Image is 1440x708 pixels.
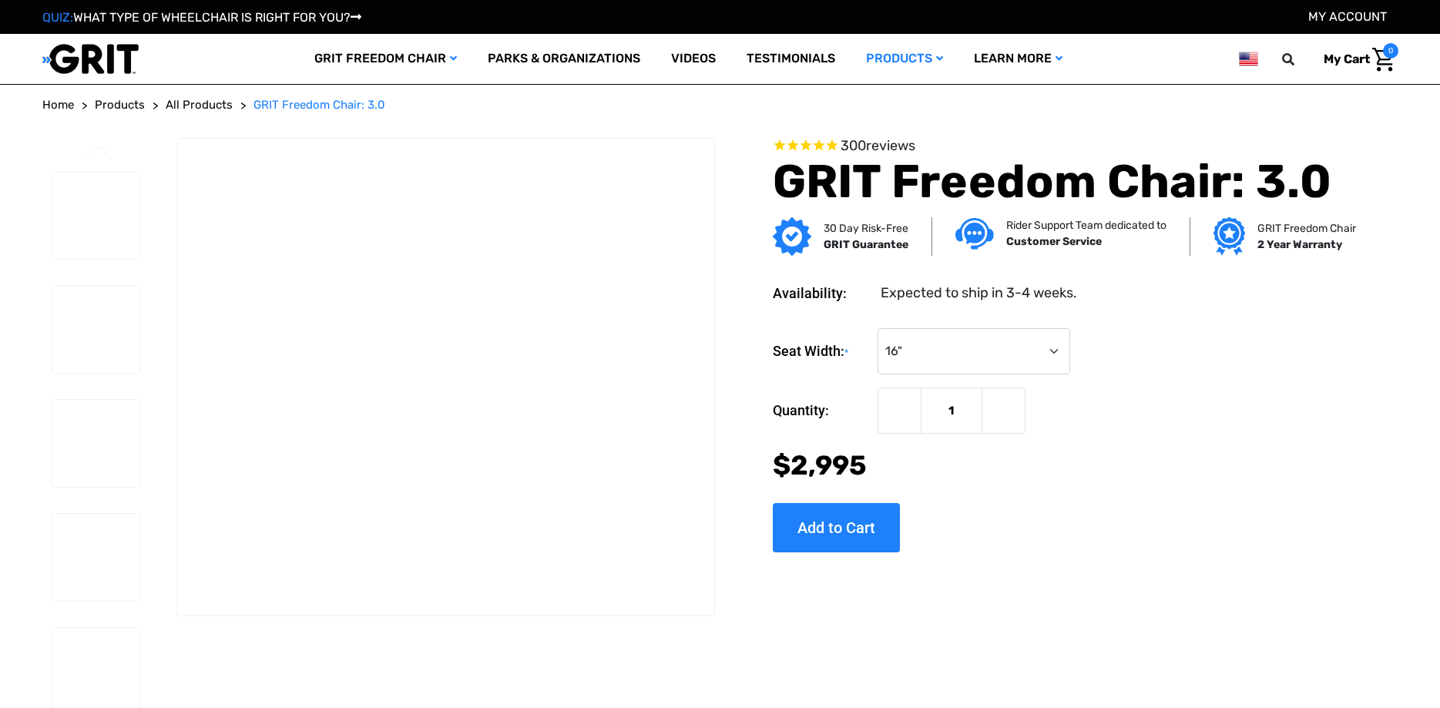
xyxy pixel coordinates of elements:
img: GRIT Freedom Chair: 3.0 [52,514,139,601]
span: QUIZ: [42,10,73,25]
a: Account [1308,9,1387,24]
label: Quantity: [773,388,870,434]
p: Rider Support Team dedicated to [1006,217,1166,233]
p: GRIT Freedom Chair [1257,220,1356,237]
a: GRIT Freedom Chair [299,34,472,84]
img: Cart [1372,48,1395,72]
label: Seat Width: [773,328,870,375]
a: Parks & Organizations [472,34,656,84]
span: All Products [166,98,233,112]
strong: Customer Service [1006,235,1102,248]
img: GRIT All-Terrain Wheelchair and Mobility Equipment [42,43,139,75]
img: us.png [1239,49,1257,69]
span: Rated 4.6 out of 5 stars 300 reviews [773,138,1351,155]
span: Products [95,98,145,112]
a: Videos [656,34,731,84]
a: Learn More [958,34,1078,84]
a: GRIT Freedom Chair: 3.0 [253,96,385,114]
img: GRIT Freedom Chair: 3.0 [177,139,713,616]
input: Add to Cart [773,503,900,552]
a: Products [95,96,145,114]
strong: 2 Year Warranty [1257,238,1342,251]
a: Testimonials [731,34,851,84]
a: Cart with 0 items [1312,43,1398,75]
strong: GRIT Guarantee [824,238,908,251]
span: GRIT Freedom Chair: 3.0 [253,98,385,112]
p: 30 Day Risk-Free [824,220,908,237]
a: QUIZ:WHAT TYPE OF WHEELCHAIR IS RIGHT FOR YOU? [42,10,361,25]
img: Customer service [955,218,994,250]
img: GRIT Guarantee [773,217,811,256]
a: Home [42,96,74,114]
dd: Expected to ship in 3-4 weeks. [881,283,1077,304]
h1: GRIT Freedom Chair: 3.0 [773,154,1351,210]
span: Home [42,98,74,112]
nav: Breadcrumb [42,96,1398,114]
button: Go to slide 3 of 3 [83,145,116,163]
span: 300 reviews [841,137,915,154]
a: All Products [166,96,233,114]
a: Products [851,34,958,84]
img: Grit freedom [1213,217,1245,256]
span: reviews [866,137,915,154]
img: GRIT Freedom Chair: 3.0 [52,173,139,260]
span: 0 [1383,43,1398,59]
span: $2,995 [773,449,867,482]
input: Search [1289,43,1312,75]
img: GRIT Freedom Chair: 3.0 [52,286,139,373]
img: GRIT Freedom Chair: 3.0 [52,400,139,487]
span: My Cart [1324,52,1370,66]
dt: Availability: [773,283,870,304]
